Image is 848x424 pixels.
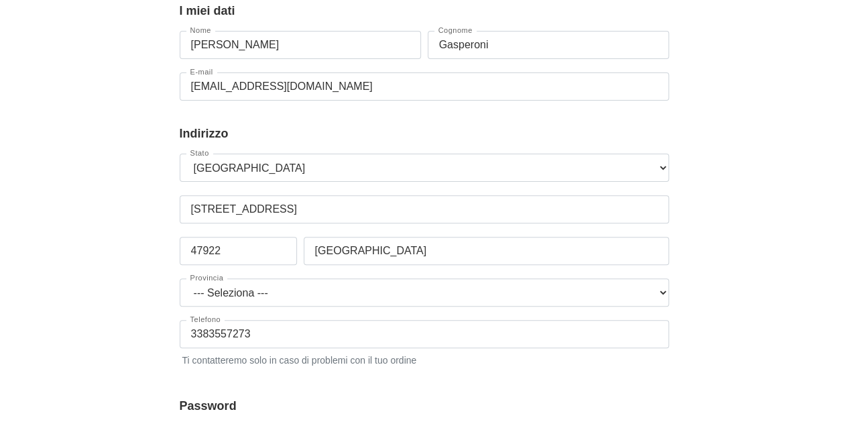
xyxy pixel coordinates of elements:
label: Cognome [434,27,477,34]
legend: Indirizzo [180,125,669,143]
input: Nome [180,31,421,59]
input: E-mail [180,72,669,101]
label: Provincia [186,274,228,282]
input: Cognome [428,31,669,59]
label: Telefono [186,316,225,323]
legend: Password [180,397,669,415]
input: CAP [180,237,297,265]
label: Stato [186,150,213,157]
label: E-mail [186,68,217,76]
label: Nome [186,27,215,34]
small: Ti contatteremo solo in caso di problemi con il tuo ordine [180,351,669,368]
legend: I miei dati [180,2,669,20]
input: Città [304,237,669,265]
input: Indirizzo [180,195,669,223]
input: Telefono [180,320,669,348]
